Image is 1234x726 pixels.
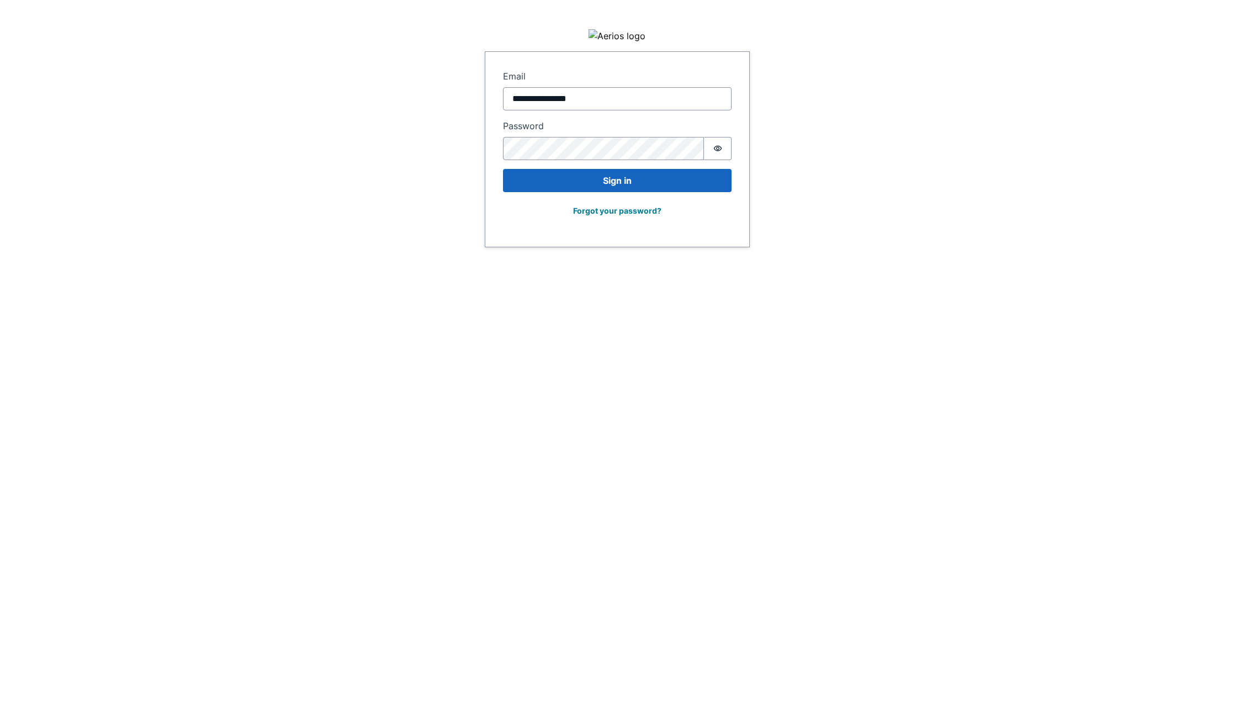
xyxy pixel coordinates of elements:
button: Forgot your password? [566,201,669,220]
img: Aerios logo [589,29,645,43]
label: Email [503,70,732,83]
label: Password [503,119,732,133]
button: Sign in [503,169,732,192]
button: Show password [704,137,732,160]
